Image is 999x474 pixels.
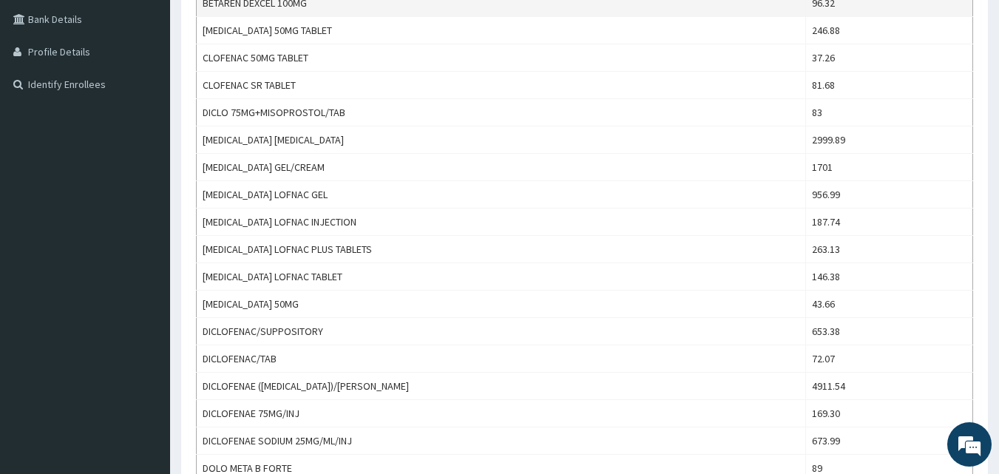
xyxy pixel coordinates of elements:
[806,154,973,181] td: 1701
[197,318,806,345] td: DICLOFENAC/SUPPOSITORY
[86,143,204,292] span: We're online!
[197,263,806,291] td: [MEDICAL_DATA] LOFNAC TABLET
[197,209,806,236] td: [MEDICAL_DATA] LOFNAC INJECTION
[806,400,973,427] td: 169.30
[806,345,973,373] td: 72.07
[197,126,806,154] td: [MEDICAL_DATA] [MEDICAL_DATA]
[197,181,806,209] td: [MEDICAL_DATA] LOFNAC GEL
[197,291,806,318] td: [MEDICAL_DATA] 50MG
[806,427,973,455] td: 673.99
[7,316,282,368] textarea: Type your message and hit 'Enter'
[197,99,806,126] td: DICLO 75MG+MISOPROSTOL/TAB
[806,181,973,209] td: 956.99
[77,83,248,102] div: Chat with us now
[243,7,278,43] div: Minimize live chat window
[197,427,806,455] td: DICLOFENAE SODIUM 25MG/ML/INJ
[806,373,973,400] td: 4911.54
[197,44,806,72] td: CLOFENAC 50MG TABLET
[806,17,973,44] td: 246.88
[197,236,806,263] td: [MEDICAL_DATA] LOFNAC PLUS TABLETS
[27,74,60,111] img: d_794563401_company_1708531726252_794563401
[806,72,973,99] td: 81.68
[806,209,973,236] td: 187.74
[197,72,806,99] td: CLOFENAC SR TABLET
[806,263,973,291] td: 146.38
[806,126,973,154] td: 2999.89
[806,236,973,263] td: 263.13
[197,17,806,44] td: [MEDICAL_DATA] 50MG TABLET
[806,318,973,345] td: 653.38
[806,99,973,126] td: 83
[197,154,806,181] td: [MEDICAL_DATA] GEL/CREAM
[806,44,973,72] td: 37.26
[197,400,806,427] td: DICLOFENAE 75MG/INJ
[806,291,973,318] td: 43.66
[197,373,806,400] td: DICLOFENAE ([MEDICAL_DATA])/[PERSON_NAME]
[197,345,806,373] td: DICLOFENAC/TAB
